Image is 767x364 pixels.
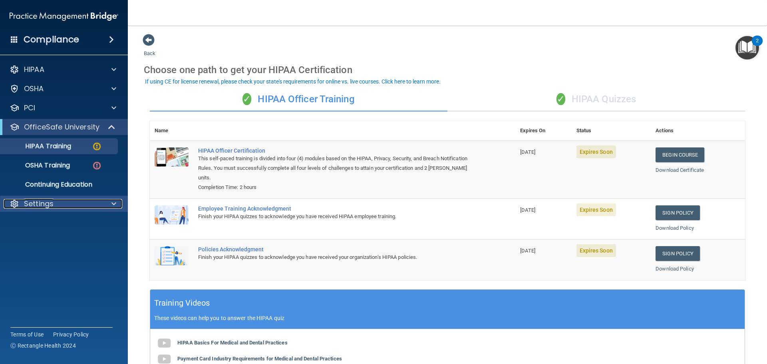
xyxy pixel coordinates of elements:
div: This self-paced training is divided into four (4) modules based on the HIPAA, Privacy, Security, ... [198,154,475,183]
p: OSHA Training [5,161,70,169]
img: PMB logo [10,8,118,24]
span: Expires Soon [576,203,616,216]
iframe: Drift Widget Chat Controller [629,307,757,339]
a: HIPAA [10,65,116,74]
p: HIPAA [24,65,44,74]
h5: Training Videos [154,296,210,310]
p: These videos can help you to answer the HIPAA quiz [154,315,741,321]
span: Expires Soon [576,145,616,158]
a: OfficeSafe University [10,122,116,132]
a: PCI [10,103,116,113]
span: ✓ [242,93,251,105]
p: OSHA [24,84,44,93]
div: Finish your HIPAA quizzes to acknowledge you have received your organization’s HIPAA policies. [198,253,475,262]
div: Policies Acknowledgment [198,246,475,253]
span: [DATE] [520,149,535,155]
a: Terms of Use [10,330,44,338]
p: HIPAA Training [5,142,71,150]
a: Settings [10,199,116,209]
a: Begin Course [656,147,704,162]
a: Back [144,41,155,56]
span: ✓ [556,93,565,105]
a: HIPAA Officer Certification [198,147,475,154]
img: warning-circle.0cc9ac19.png [92,141,102,151]
b: HIPAA Basics For Medical and Dental Practices [177,340,288,346]
div: Completion Time: 2 hours [198,183,475,192]
span: [DATE] [520,207,535,213]
a: Download Certificate [656,167,704,173]
img: gray_youtube_icon.38fcd6cc.png [156,335,172,351]
span: [DATE] [520,248,535,254]
a: Download Policy [656,266,694,272]
a: Download Policy [656,225,694,231]
div: Choose one path to get your HIPAA Certification [144,58,751,82]
th: Name [150,121,193,141]
p: Settings [24,199,54,209]
p: Continuing Education [5,181,114,189]
th: Status [572,121,651,141]
div: HIPAA Quizzes [447,88,745,111]
div: Employee Training Acknowledgment [198,205,475,212]
button: Open Resource Center, 2 new notifications [735,36,759,60]
h4: Compliance [24,34,79,45]
a: Sign Policy [656,246,700,261]
p: PCI [24,103,35,113]
button: If using CE for license renewal, please check your state's requirements for online vs. live cours... [144,78,442,86]
span: Ⓒ Rectangle Health 2024 [10,342,76,350]
span: Expires Soon [576,244,616,257]
img: danger-circle.6113f641.png [92,161,102,171]
b: Payment Card Industry Requirements for Medical and Dental Practices [177,356,342,362]
div: Finish your HIPAA quizzes to acknowledge you have received HIPAA employee training. [198,212,475,221]
a: Sign Policy [656,205,700,220]
p: OfficeSafe University [24,122,99,132]
a: Privacy Policy [53,330,89,338]
div: If using CE for license renewal, please check your state's requirements for online vs. live cours... [145,79,441,84]
div: 2 [756,41,759,51]
div: HIPAA Officer Training [150,88,447,111]
a: OSHA [10,84,116,93]
th: Expires On [515,121,571,141]
th: Actions [651,121,745,141]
